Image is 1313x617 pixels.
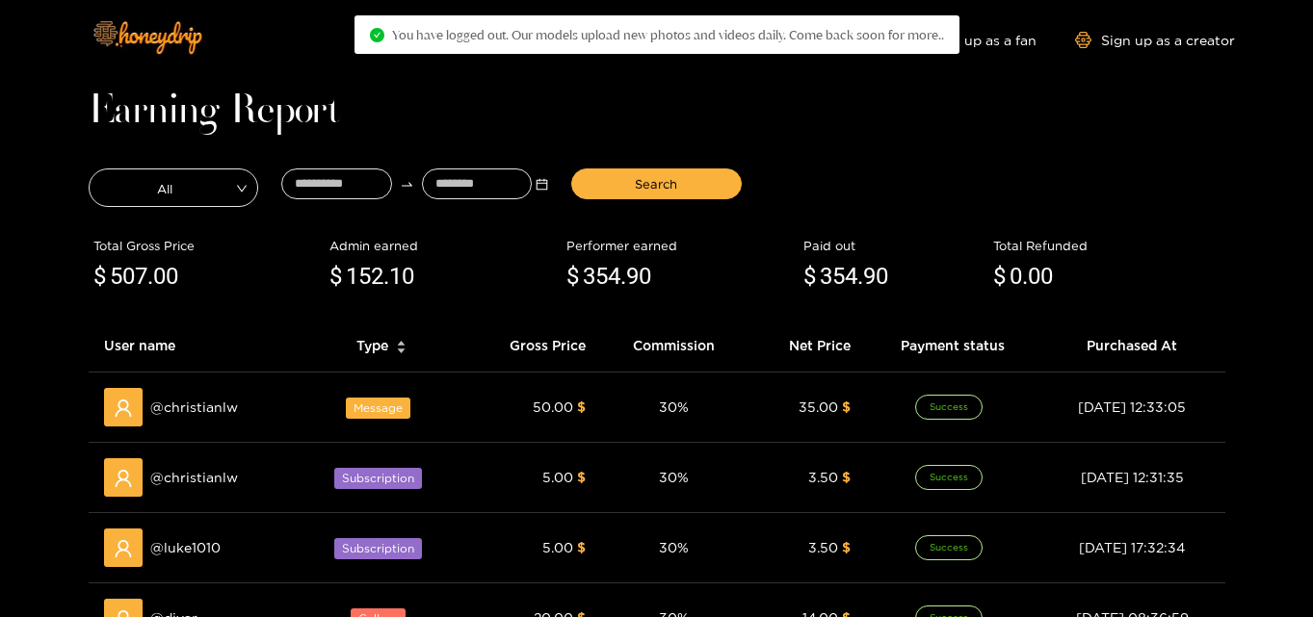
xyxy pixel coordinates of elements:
[808,470,838,484] span: 3.50
[857,263,888,290] span: .90
[866,320,1040,373] th: Payment status
[329,259,342,296] span: $
[820,263,857,290] span: 354
[542,540,573,554] span: 5.00
[1075,32,1235,48] a: Sign up as a creator
[583,263,620,290] span: 354
[993,236,1221,255] div: Total Refunded
[577,540,586,554] span: $
[93,236,321,255] div: Total Gross Price
[1079,540,1185,554] span: [DATE] 17:32:34
[383,263,414,290] span: .10
[114,539,133,558] span: user
[635,174,677,193] span: Search
[533,399,573,414] span: 50.00
[747,320,866,373] th: Net Price
[659,540,689,554] span: 30 %
[659,470,689,484] span: 30 %
[114,398,133,418] span: user
[110,263,147,290] span: 507
[114,469,133,488] span: user
[147,263,178,290] span: .00
[905,32,1037,48] a: Sign up as a fan
[334,538,422,559] span: Subscription
[1078,399,1186,414] span: [DATE] 12:33:05
[915,535,983,560] span: Success
[89,98,1225,125] h1: Earning Report
[542,470,573,484] span: 5.00
[329,236,557,255] div: Admin earned
[396,338,407,348] span: caret-up
[601,320,747,373] th: Commission
[150,397,238,418] span: @ christianlw
[1081,470,1184,484] span: [DATE] 12:31:35
[915,465,983,490] span: Success
[400,177,414,192] span: swap-right
[400,177,414,192] span: to
[89,320,302,373] th: User name
[392,27,944,42] span: You have logged out. Our models upload new photos and videos daily. Come back soon for more..
[150,467,238,488] span: @ christianlw
[803,236,984,255] div: Paid out
[370,28,384,42] span: check-circle
[1039,320,1224,373] th: Purchased At
[334,468,422,489] span: Subscription
[150,537,221,558] span: @ luke1010
[842,540,851,554] span: $
[1010,263,1022,290] span: 0
[463,320,601,373] th: Gross Price
[1022,263,1053,290] span: .00
[620,263,651,290] span: .90
[659,399,689,414] span: 30 %
[799,399,838,414] span: 35.00
[90,174,258,201] span: All
[993,259,1006,296] span: $
[571,168,742,199] button: Search
[577,399,586,414] span: $
[808,540,838,554] span: 3.50
[356,335,388,356] span: Type
[566,236,794,255] div: Performer earned
[346,263,383,290] span: 152
[566,259,579,296] span: $
[842,470,851,484] span: $
[346,398,410,419] span: Message
[396,346,407,356] span: caret-down
[915,395,983,420] span: Success
[93,259,106,296] span: $
[577,470,586,484] span: $
[842,399,851,414] span: $
[803,259,816,296] span: $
